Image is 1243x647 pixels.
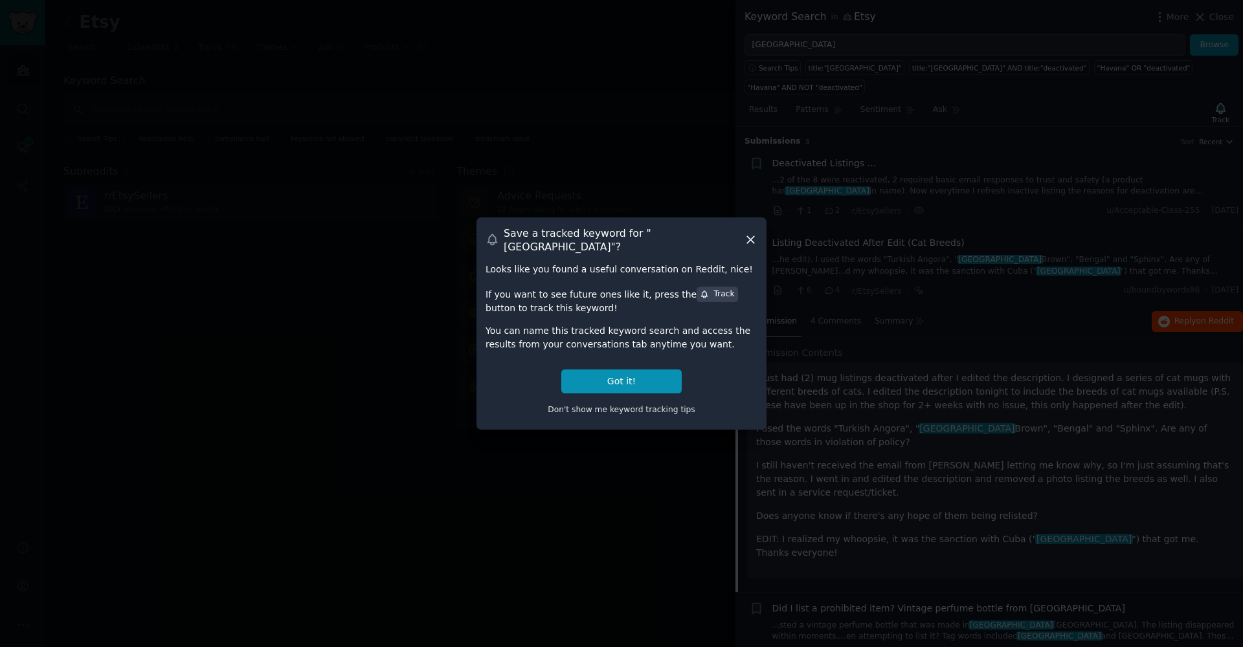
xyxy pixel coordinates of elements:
[486,263,757,276] div: Looks like you found a useful conversation on Reddit, nice!
[561,369,682,393] button: Got it!
[504,226,744,254] h3: Save a tracked keyword for " [GEOGRAPHIC_DATA] "?
[700,289,734,300] div: Track
[548,405,695,414] span: Don't show me keyword tracking tips
[486,285,757,315] div: If you want to see future ones like it, press the button to track this keyword!
[486,324,757,351] div: You can name this tracked keyword search and access the results from your conversations tab anyti...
